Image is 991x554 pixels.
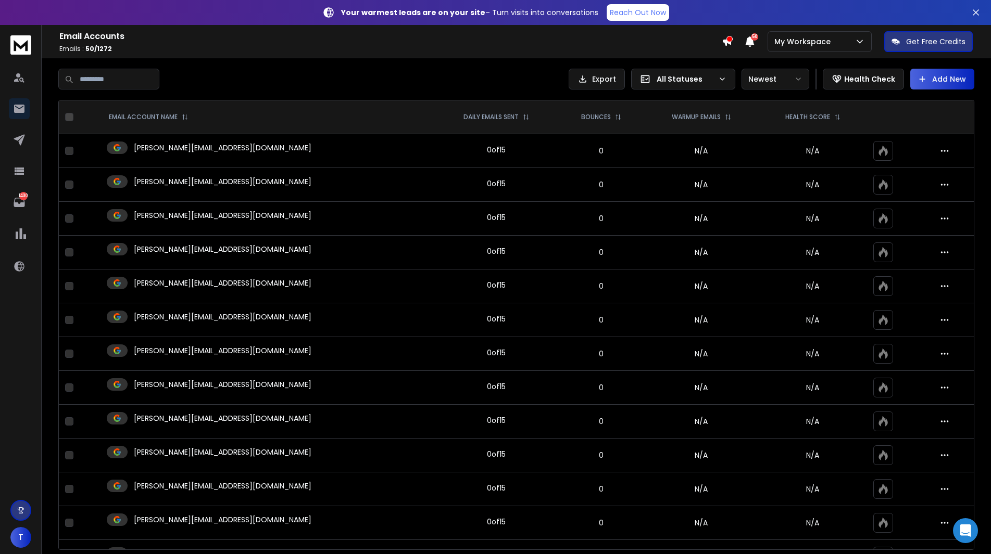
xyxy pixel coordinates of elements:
p: [PERSON_NAME][EMAIL_ADDRESS][DOMAIN_NAME] [134,514,311,525]
p: DAILY EMAILS SENT [463,113,519,121]
p: HEALTH SCORE [785,113,830,121]
div: 0 of 15 [487,145,506,155]
p: N/A [765,416,861,427]
button: Health Check [823,69,904,89]
div: 0 of 15 [487,517,506,527]
strong: Your warmest leads are on your site [341,7,485,18]
div: 0 of 15 [487,178,506,189]
div: EMAIL ACCOUNT NAME [109,113,188,121]
td: N/A [644,371,759,405]
div: 0 of 15 [487,381,506,392]
a: 1430 [9,192,30,213]
p: N/A [765,450,861,460]
div: 0 of 15 [487,415,506,426]
p: – Turn visits into conversations [341,7,598,18]
td: N/A [644,337,759,371]
p: [PERSON_NAME][EMAIL_ADDRESS][DOMAIN_NAME] [134,176,311,187]
span: 50 [751,33,758,41]
td: N/A [644,506,759,540]
div: 0 of 15 [487,347,506,358]
p: [PERSON_NAME][EMAIL_ADDRESS][DOMAIN_NAME] [134,210,311,221]
p: Emails : [59,45,722,53]
p: BOUNCES [581,113,611,121]
p: [PERSON_NAME][EMAIL_ADDRESS][DOMAIN_NAME] [134,143,311,153]
td: N/A [644,134,759,168]
p: 0 [565,518,637,528]
a: Reach Out Now [607,4,669,21]
div: 0 of 15 [487,280,506,290]
p: 0 [565,146,637,156]
p: 0 [565,247,637,257]
h1: Email Accounts [59,30,722,43]
p: [PERSON_NAME][EMAIL_ADDRESS][DOMAIN_NAME] [134,481,311,491]
p: N/A [765,213,861,224]
p: N/A [765,247,861,257]
p: Get Free Credits [906,36,965,47]
p: [PERSON_NAME][EMAIL_ADDRESS][DOMAIN_NAME] [134,413,311,423]
p: N/A [765,484,861,494]
p: Health Check [844,74,895,84]
button: Get Free Credits [884,31,973,52]
p: Reach Out Now [610,7,666,18]
p: N/A [765,315,861,325]
p: WARMUP EMAILS [672,113,721,121]
td: N/A [644,472,759,506]
p: 0 [565,315,637,325]
td: N/A [644,202,759,236]
div: 0 of 15 [487,314,506,324]
p: N/A [765,146,861,156]
td: N/A [644,439,759,472]
p: 0 [565,281,637,291]
img: logo [10,35,31,55]
p: N/A [765,179,861,190]
p: [PERSON_NAME][EMAIL_ADDRESS][DOMAIN_NAME] [134,244,311,254]
p: 0 [565,484,637,494]
td: N/A [644,236,759,269]
p: 1430 [19,192,28,200]
p: [PERSON_NAME][EMAIL_ADDRESS][DOMAIN_NAME] [134,312,311,322]
p: 0 [565,213,637,224]
p: [PERSON_NAME][EMAIL_ADDRESS][DOMAIN_NAME] [134,278,311,288]
button: T [10,527,31,548]
p: N/A [765,281,861,291]
td: N/A [644,168,759,202]
td: N/A [644,303,759,337]
p: [PERSON_NAME][EMAIL_ADDRESS][DOMAIN_NAME] [134,379,311,390]
p: All Statuses [657,74,714,84]
p: [PERSON_NAME][EMAIL_ADDRESS][DOMAIN_NAME] [134,447,311,457]
p: My Workspace [774,36,835,47]
p: [PERSON_NAME][EMAIL_ADDRESS][DOMAIN_NAME] [134,345,311,356]
p: 0 [565,349,637,359]
p: 0 [565,179,637,190]
p: N/A [765,518,861,528]
button: Export [569,69,625,89]
div: 0 of 15 [487,449,506,459]
p: 0 [565,382,637,393]
span: 50 / 1272 [85,44,112,53]
button: Newest [742,69,809,89]
td: N/A [644,269,759,303]
td: N/A [644,405,759,439]
p: N/A [765,349,861,359]
div: 0 of 15 [487,246,506,256]
div: 0 of 15 [487,483,506,493]
div: Open Intercom Messenger [953,518,978,543]
div: 0 of 15 [487,212,506,223]
p: 0 [565,450,637,460]
p: N/A [765,382,861,393]
button: Add New [910,69,974,89]
p: 0 [565,416,637,427]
